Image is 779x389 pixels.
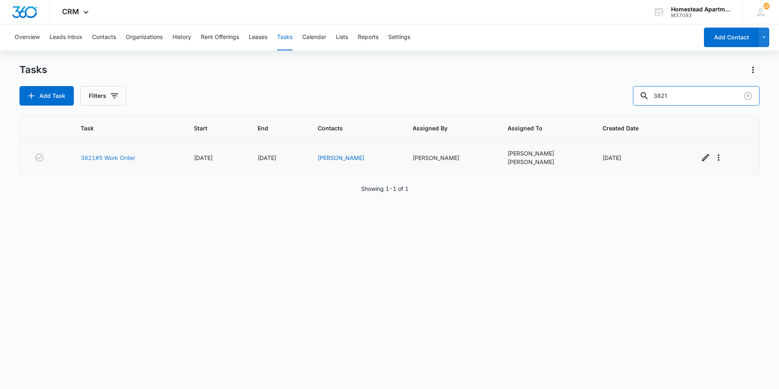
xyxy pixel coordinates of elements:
[92,24,116,50] button: Contacts
[508,124,571,132] span: Assigned To
[747,63,760,76] button: Actions
[19,86,74,106] button: Add Task
[81,153,135,162] a: 3821#5 Work Order
[603,124,668,132] span: Created Date
[249,24,267,50] button: Leases
[318,124,381,132] span: Contacts
[318,154,364,161] a: [PERSON_NAME]
[413,153,488,162] div: [PERSON_NAME]
[704,28,759,47] button: Add Contact
[277,24,293,50] button: Tasks
[302,24,326,50] button: Calendar
[194,154,213,161] span: [DATE]
[80,86,126,106] button: Filters
[361,184,409,193] p: Showing 1-1 of 1
[358,24,379,50] button: Reports
[671,13,730,18] div: account id
[763,3,770,9] div: notifications count
[81,124,162,132] span: Task
[126,24,163,50] button: Organizations
[633,86,760,106] input: Search Tasks
[742,89,755,102] button: Clear
[62,7,79,16] span: CRM
[763,3,770,9] span: 121
[336,24,348,50] button: Lists
[508,149,583,158] div: [PERSON_NAME]
[201,24,239,50] button: Rent Offerings
[15,24,40,50] button: Overview
[258,154,276,161] span: [DATE]
[388,24,410,50] button: Settings
[508,158,583,166] div: [PERSON_NAME]
[19,64,47,76] h1: Tasks
[413,124,476,132] span: Assigned By
[603,154,621,161] span: [DATE]
[194,124,227,132] span: Start
[49,24,82,50] button: Leads Inbox
[671,6,730,13] div: account name
[172,24,191,50] button: History
[258,124,286,132] span: End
